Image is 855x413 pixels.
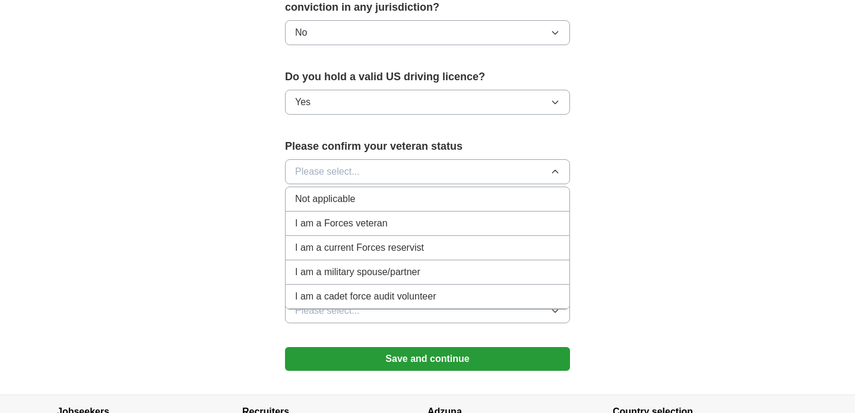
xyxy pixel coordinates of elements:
span: I am a Forces veteran [295,216,388,231]
button: Save and continue [285,347,570,371]
label: Please confirm your veteran status [285,138,570,155]
span: No [295,26,307,40]
button: No [285,20,570,45]
button: Please select... [285,159,570,184]
label: Do you hold a valid US driving licence? [285,69,570,85]
span: I am a cadet force audit volunteer [295,289,436,304]
span: I am a military spouse/partner [295,265,420,279]
span: Not applicable [295,192,355,206]
span: Yes [295,95,311,109]
button: Please select... [285,298,570,323]
span: I am a current Forces reservist [295,241,424,255]
button: Yes [285,90,570,115]
span: Please select... [295,165,360,179]
span: Please select... [295,304,360,318]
